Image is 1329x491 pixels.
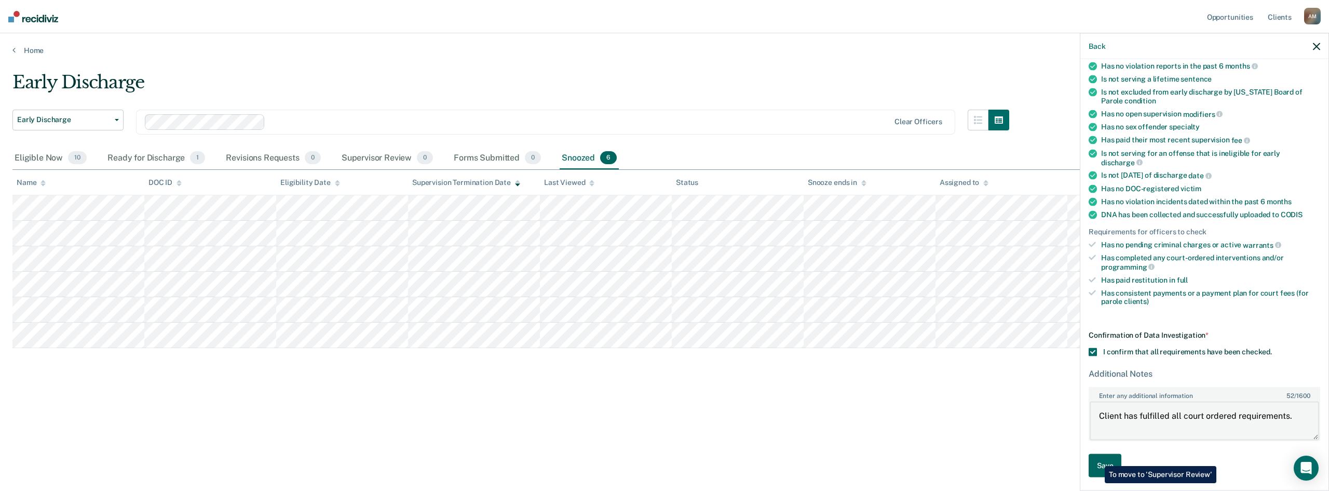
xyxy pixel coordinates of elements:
[1101,88,1320,105] div: Is not excluded from early discharge by [US_STATE] Board of Parole
[12,147,89,170] div: Eligible Now
[452,147,543,170] div: Forms Submitted
[340,147,436,170] div: Supervisor Review
[1101,75,1320,84] div: Is not serving a lifetime
[1225,62,1258,70] span: months
[1169,123,1200,131] span: specialty
[1183,110,1223,118] span: modifiers
[1101,210,1320,219] div: DNA has been collected and successfully uploaded to
[1188,171,1211,180] span: date
[1177,275,1188,284] span: full
[412,178,520,187] div: Supervision Termination Date
[1101,197,1320,206] div: Has no violation incidents dated within the past 6
[1089,454,1121,477] button: Save
[1090,402,1319,440] textarea: Client has fulfilled all court ordered requirements.
[1101,149,1320,166] div: Is not serving for an offense that is ineligible for early
[940,178,988,187] div: Assigned to
[676,178,698,187] div: Status
[808,178,866,187] div: Snooze ends in
[1089,368,1320,378] div: Additional Notes
[1103,347,1272,355] span: I confirm that all requirements have been checked.
[1231,136,1250,144] span: fee
[1124,96,1156,104] span: condition
[17,115,111,124] span: Early Discharge
[8,11,58,22] img: Recidiviz
[305,151,321,165] span: 0
[17,178,46,187] div: Name
[1090,388,1319,400] label: Enter any additional information
[1089,331,1320,340] div: Confirmation of Data Investigation
[894,117,942,126] div: Clear officers
[1181,75,1212,83] span: sentence
[190,151,205,165] span: 1
[1286,392,1294,400] span: 52
[1101,262,1155,271] span: programming
[600,151,617,165] span: 6
[280,178,340,187] div: Eligibility Date
[1089,42,1105,50] button: Back
[1286,392,1310,400] span: / 1600
[1101,158,1143,166] span: discharge
[1101,254,1320,271] div: Has completed any court-ordered interventions and/or
[12,46,1317,55] a: Home
[1101,240,1320,249] div: Has no pending criminal charges or active
[560,147,619,170] div: Snoozed
[1101,184,1320,193] div: Has no DOC-registered
[1101,171,1320,180] div: Is not [DATE] of discharge
[525,151,541,165] span: 0
[1294,456,1319,481] div: Open Intercom Messenger
[1101,61,1320,71] div: Has no violation reports in the past 6
[1101,123,1320,131] div: Has no sex offender
[68,151,87,165] span: 10
[12,72,1009,101] div: Early Discharge
[544,178,594,187] div: Last Viewed
[1124,297,1149,306] span: clients)
[417,151,433,165] span: 0
[105,147,207,170] div: Ready for Discharge
[1101,275,1320,284] div: Has paid restitution in
[1267,197,1292,205] span: months
[1101,109,1320,118] div: Has no open supervision
[1281,210,1303,218] span: CODIS
[224,147,322,170] div: Revisions Requests
[1089,227,1320,236] div: Requirements for officers to check
[1101,136,1320,145] div: Has paid their most recent supervision
[1243,241,1281,249] span: warrants
[148,178,182,187] div: DOC ID
[1304,8,1321,24] div: A M
[1181,184,1201,192] span: victim
[1101,288,1320,306] div: Has consistent payments or a payment plan for court fees (for parole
